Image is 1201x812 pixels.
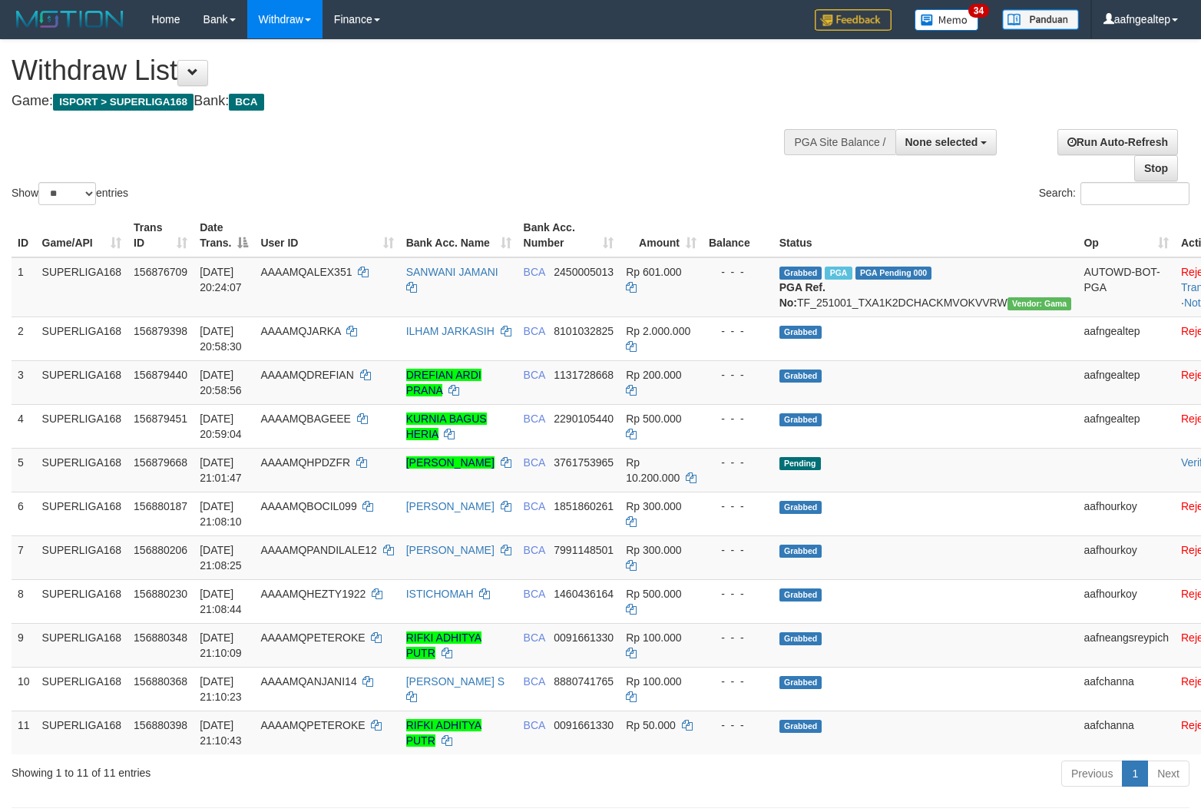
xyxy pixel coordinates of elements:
[779,326,822,339] span: Grabbed
[12,94,786,109] h4: Game: Bank:
[12,214,36,257] th: ID
[260,325,340,337] span: AAAAMQJARKA
[626,413,681,425] span: Rp 500.000
[626,266,681,278] span: Rp 601.000
[1077,360,1175,404] td: aafngealtep
[260,500,356,512] span: AAAAMQBOCIL099
[524,675,545,688] span: BCA
[855,267,932,280] span: PGA Pending
[406,544,495,556] a: [PERSON_NAME]
[554,719,614,731] span: Copy 0091661330 to clipboard
[12,55,786,86] h1: Withdraw List
[36,579,128,623] td: SUPERLIGA168
[1080,182,1189,205] input: Search:
[406,266,498,278] a: SANWANI JAMANI
[36,711,128,754] td: SUPERLIGA168
[36,317,128,360] td: SUPERLIGA168
[200,413,242,440] span: [DATE] 20:59:04
[709,367,767,383] div: - - -
[134,719,187,731] span: 156880398
[12,257,36,317] td: 1
[554,413,614,425] span: Copy 2290105440 to clipboard
[554,266,614,278] span: Copy 2450005013 to clipboard
[779,281,825,309] b: PGA Ref. No:
[12,8,128,31] img: MOTION_logo.png
[36,214,128,257] th: Game/API: activate to sort column ascending
[12,360,36,404] td: 3
[254,214,399,257] th: User ID: activate to sort column ascending
[200,266,242,293] span: [DATE] 20:24:07
[260,266,352,278] span: AAAAMQALEX351
[260,456,350,469] span: AAAAMQHPDZFR
[200,719,242,747] span: [DATE] 21:10:43
[554,456,614,469] span: Copy 3761753965 to clipboard
[773,214,1078,257] th: Status
[554,631,614,644] span: Copy 0091661330 to clipboard
[1077,492,1175,535] td: aafhourkoy
[36,360,128,404] td: SUPERLIGA168
[709,674,767,689] div: - - -
[620,214,703,257] th: Amount: activate to sort column ascending
[127,214,194,257] th: Trans ID: activate to sort column ascending
[406,588,474,600] a: ISTICHOMAH
[12,623,36,667] td: 9
[53,94,194,111] span: ISPORT > SUPERLIGA168
[36,623,128,667] td: SUPERLIGA168
[1077,535,1175,579] td: aafhourkoy
[626,631,681,644] span: Rp 100.000
[779,676,822,689] span: Grabbed
[524,544,545,556] span: BCA
[194,214,254,257] th: Date Trans.: activate to sort column descending
[200,500,242,528] span: [DATE] 21:08:10
[12,535,36,579] td: 7
[1122,761,1148,787] a: 1
[12,182,128,205] label: Show entries
[200,588,242,615] span: [DATE] 21:08:44
[524,325,545,337] span: BCA
[229,94,263,111] span: BCA
[626,456,680,484] span: Rp 10.200.000
[779,545,822,558] span: Grabbed
[518,214,620,257] th: Bank Acc. Number: activate to sort column ascending
[36,448,128,492] td: SUPERLIGA168
[703,214,773,257] th: Balance
[400,214,518,257] th: Bank Acc. Name: activate to sort column ascending
[260,631,365,644] span: AAAAMQPETEROKE
[36,404,128,448] td: SUPERLIGA168
[134,266,187,278] span: 156876709
[406,500,495,512] a: [PERSON_NAME]
[260,588,366,600] span: AAAAMQHEZTY1922
[36,535,128,579] td: SUPERLIGA168
[779,267,822,280] span: Grabbed
[1077,257,1175,317] td: AUTOWD-BOT-PGA
[200,325,242,353] span: [DATE] 20:58:30
[779,370,822,383] span: Grabbed
[709,718,767,733] div: - - -
[626,588,681,600] span: Rp 500.000
[200,456,242,484] span: [DATE] 21:01:47
[134,456,187,469] span: 156879668
[406,413,487,440] a: KURNIA BAGUS HERIA
[709,630,767,645] div: - - -
[260,369,353,381] span: AAAAMQDREFIAN
[554,544,614,556] span: Copy 7991148501 to clipboard
[773,257,1078,317] td: TF_251001_TXA1K2DCHACKMVOKVVRW
[134,500,187,512] span: 156880187
[524,588,545,600] span: BCA
[1077,623,1175,667] td: aafneangsreypich
[709,323,767,339] div: - - -
[626,544,681,556] span: Rp 300.000
[1002,9,1079,30] img: panduan.png
[709,264,767,280] div: - - -
[709,499,767,514] div: - - -
[134,369,187,381] span: 156879440
[134,325,187,337] span: 156879398
[1077,667,1175,711] td: aafchanna
[709,542,767,558] div: - - -
[524,413,545,425] span: BCA
[524,500,545,512] span: BCA
[779,588,822,602] span: Grabbed
[406,631,482,659] a: RIFKI ADHITYA PUTR
[200,631,242,659] span: [DATE] 21:10:09
[1147,761,1189,787] a: Next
